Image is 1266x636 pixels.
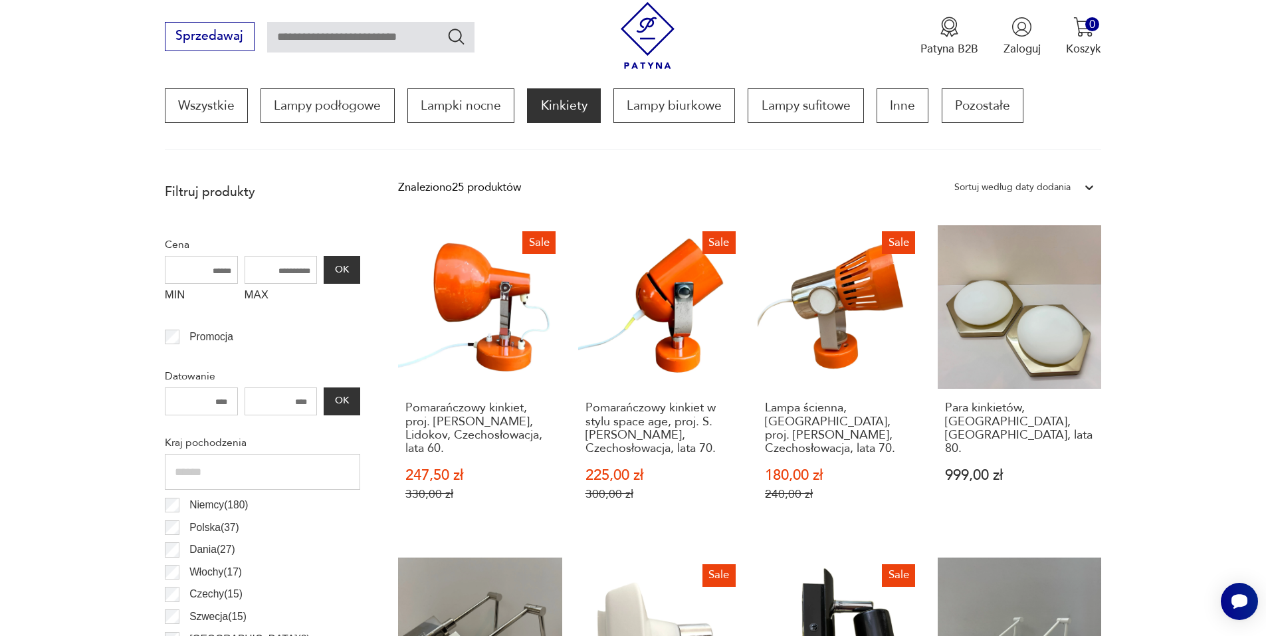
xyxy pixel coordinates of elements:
a: Lampy biurkowe [613,88,735,123]
a: Wszystkie [165,88,248,123]
p: Zaloguj [1003,41,1041,56]
button: OK [324,256,360,284]
button: Zaloguj [1003,17,1041,56]
img: Patyna - sklep z meblami i dekoracjami vintage [614,2,681,69]
a: Sprzedawaj [165,32,255,43]
p: 240,00 zł [765,487,914,501]
p: Dania ( 27 ) [189,541,235,558]
p: 330,00 zł [405,487,555,501]
a: SalePomarańczowy kinkiet w stylu space age, proj. S. Indra, Czechosłowacja, lata 70.Pomarańczowy ... [578,225,742,533]
img: Ikonka użytkownika [1011,17,1032,37]
a: Ikona medaluPatyna B2B [920,17,978,56]
p: Filtruj produkty [165,183,360,201]
p: Datowanie [165,368,360,385]
a: SalePomarańczowy kinkiet, proj. J. Hurka, Lidokov, Czechosłowacja, lata 60.Pomarańczowy kinkiet, ... [398,225,562,533]
a: SaleLampa ścienna, kinkiet, proj. Pavel Grus, Czechosłowacja, lata 70.Lampa ścienna, [GEOGRAPHIC_... [758,225,922,533]
p: 225,00 zł [585,469,735,482]
p: Niemcy ( 180 ) [189,496,248,514]
p: Koszyk [1066,41,1101,56]
p: Czechy ( 15 ) [189,585,243,603]
a: Inne [877,88,928,123]
p: Szwecja ( 15 ) [189,608,247,625]
button: Sprzedawaj [165,22,255,51]
div: Znaleziono 25 produktów [398,179,521,196]
a: Kinkiety [527,88,600,123]
p: Polska ( 37 ) [189,519,239,536]
div: 0 [1085,17,1099,31]
button: OK [324,387,360,415]
a: Lampki nocne [407,88,514,123]
img: Ikona medalu [939,17,960,37]
a: Para kinkietów, N-Licht, Niemcy, lata 80.Para kinkietów, [GEOGRAPHIC_DATA], [GEOGRAPHIC_DATA], la... [938,225,1102,533]
p: 300,00 zł [585,487,735,501]
p: 180,00 zł [765,469,914,482]
div: Sortuj według daty dodania [954,179,1071,196]
p: 247,50 zł [405,469,555,482]
label: MIN [165,284,238,309]
iframe: Smartsupp widget button [1221,583,1258,620]
p: Włochy ( 17 ) [189,564,242,581]
h3: Lampa ścienna, [GEOGRAPHIC_DATA], proj. [PERSON_NAME], Czechosłowacja, lata 70. [765,401,914,456]
p: Patyna B2B [920,41,978,56]
h3: Pomarańczowy kinkiet, proj. [PERSON_NAME], Lidokov, Czechosłowacja, lata 60. [405,401,555,456]
img: Ikona koszyka [1073,17,1094,37]
button: Patyna B2B [920,17,978,56]
h3: Pomarańczowy kinkiet w stylu space age, proj. S. [PERSON_NAME], Czechosłowacja, lata 70. [585,401,735,456]
a: Lampy sufitowe [748,88,863,123]
h3: Para kinkietów, [GEOGRAPHIC_DATA], [GEOGRAPHIC_DATA], lata 80. [945,401,1095,456]
p: 999,00 zł [945,469,1095,482]
p: Cena [165,236,360,253]
a: Pozostałe [942,88,1023,123]
p: Kraj pochodzenia [165,434,360,451]
button: 0Koszyk [1066,17,1101,56]
button: Szukaj [447,27,466,46]
a: Lampy podłogowe [261,88,394,123]
p: Promocja [189,328,233,346]
label: MAX [245,284,318,309]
